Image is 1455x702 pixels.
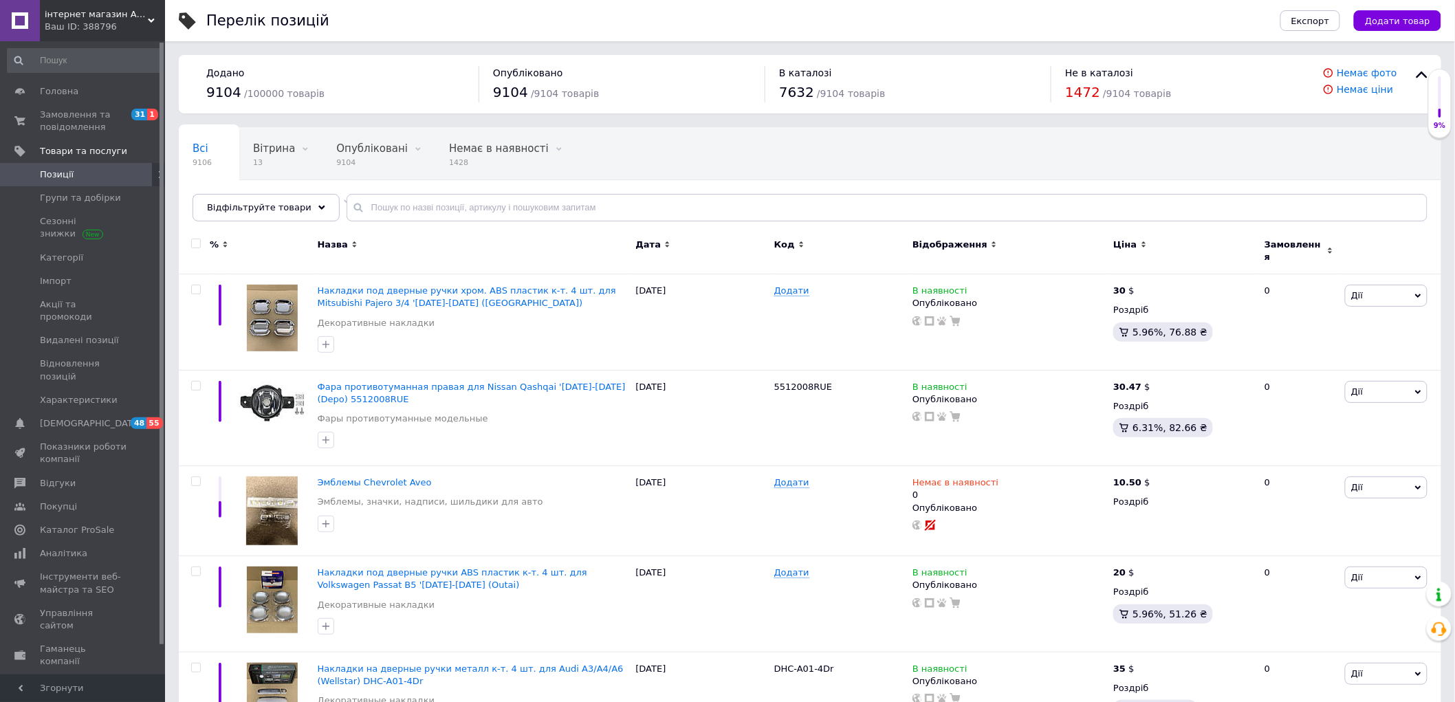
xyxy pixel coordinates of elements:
span: В наявності [912,285,967,300]
div: $ [1113,476,1150,489]
span: Відгуки [40,477,76,490]
span: / 100000 товарів [244,88,325,99]
span: Не в каталозі [1065,67,1133,78]
span: [DEMOGRAPHIC_DATA] [40,417,142,430]
span: Гаманець компанії [40,643,127,668]
div: [DATE] [633,274,771,371]
span: Аналітика [40,547,87,560]
span: 9104 [493,84,528,100]
b: 20 [1113,567,1126,578]
span: 48 [131,417,146,429]
span: Сезонні знижки [40,215,127,240]
input: Пошук по назві позиції, артикулу і пошуковим запитам [347,194,1427,221]
span: Категорії [40,252,83,264]
span: 5.96%, 51.26 ₴ [1133,608,1207,619]
span: Дата [636,239,661,251]
div: $ [1113,381,1150,393]
span: Дії [1351,668,1363,679]
span: 5512008RUE [774,382,833,392]
span: Немає в наявності [912,477,998,492]
div: $ [1113,285,1135,297]
span: Товари та послуги [40,145,127,157]
span: Код [774,239,795,251]
span: 9104 [336,157,408,168]
span: Всі [193,142,208,155]
span: інтернет магазин Автотюн [45,8,148,21]
b: 30 [1113,285,1126,296]
span: Головна [40,85,78,98]
img: Фара противотуманная правая для Nissan Qashqai '2006-2014 (Depo) 5512008RUE [239,381,306,426]
span: 5.96%, 76.88 ₴ [1133,327,1207,338]
span: Додати [774,285,809,296]
div: 0 [1256,466,1342,556]
div: Ваш ID: 388796 [45,21,165,33]
div: Роздріб [1113,304,1253,316]
a: Эмблемы, значки, надписи, шильдики для авто [318,496,543,508]
span: Експорт [1291,16,1330,26]
b: 30.47 [1113,382,1141,392]
div: 9% [1429,121,1451,131]
span: 9106 [193,157,212,168]
span: Назва [318,239,348,251]
span: Эмблемы Chevrolet Aveo [318,477,432,487]
span: 13 [253,157,295,168]
b: 35 [1113,663,1126,674]
span: Немає в наявності [449,142,549,155]
div: Опубліковано [912,393,1106,406]
a: Немає фото [1337,67,1397,78]
a: Немає ціни [1337,84,1393,95]
span: Додати [774,567,809,578]
span: Додано [206,67,244,78]
span: Опубліковано [493,67,563,78]
img: Накладки под дверные ручки хром. ABS пластик к-т. 4 шт. для Mitsubishi Pajero 3/4 '2000-2018 (China) [247,285,298,351]
span: 1472 [1065,84,1100,100]
span: Вітрина [253,142,295,155]
span: Акції та промокоди [40,298,127,323]
span: Позиції [40,168,74,181]
div: Роздріб [1113,400,1253,413]
button: Експорт [1280,10,1341,31]
img: Накладки под дверные ручки ABS пластик к-т. 4 шт. для Volkswagen Passat B5 '1996-2005 (Outai) [247,567,298,633]
a: Накладки под дверные ручки ABS пластик к-т. 4 шт. для Volkswagen Passat B5 '[DATE]-[DATE] (Outai) [318,567,587,590]
input: Пошук [7,48,162,73]
span: Відновлення позицій [40,358,127,382]
span: Імпорт [40,275,72,287]
b: 10.50 [1113,477,1141,487]
span: Додати [774,477,809,488]
div: Роздріб [1113,586,1253,598]
span: 1428 [449,157,549,168]
span: Групи та добірки [40,192,121,204]
span: В наявності [912,382,967,396]
span: Замовлення [1265,239,1324,263]
span: Дії [1351,290,1363,300]
span: DHC-A01-4Dr [774,663,834,674]
div: Роздріб [1113,682,1253,694]
span: % [210,239,219,251]
button: Додати товар [1354,10,1441,31]
a: Накладки под дверные ручки хром. ABS пластик к-т. 4 шт. для Mitsubishi Pajero 3/4 '[DATE]-[DATE] ... [318,285,616,308]
a: Декоративные накладки [318,599,435,611]
span: Замовлення та повідомлення [40,109,127,133]
div: Перелік позицій [206,14,329,28]
div: Опубліковано [912,502,1106,514]
div: $ [1113,567,1135,579]
div: Опубліковано [912,579,1106,591]
div: [DATE] [633,370,771,466]
span: Управління сайтом [40,607,127,632]
div: Опубліковано [912,675,1106,688]
span: Характеристики [40,394,118,406]
span: / 9104 товарів [531,88,599,99]
span: 7632 [779,84,814,100]
span: 6.31%, 82.66 ₴ [1133,422,1207,433]
div: Опубліковано [912,297,1106,309]
span: В каталозі [779,67,832,78]
a: Фары противотуманные модельные [318,413,488,425]
a: Декоративные накладки [318,317,435,329]
span: 1 [147,109,158,120]
span: Видалені позиції [40,334,119,347]
a: Фара противотуманная правая для Nissan Qashqai '[DATE]-[DATE] (Depo) 5512008RUE [318,382,626,404]
span: Ціна [1113,239,1137,251]
span: Покупці [40,501,77,513]
div: 0 [912,476,998,501]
